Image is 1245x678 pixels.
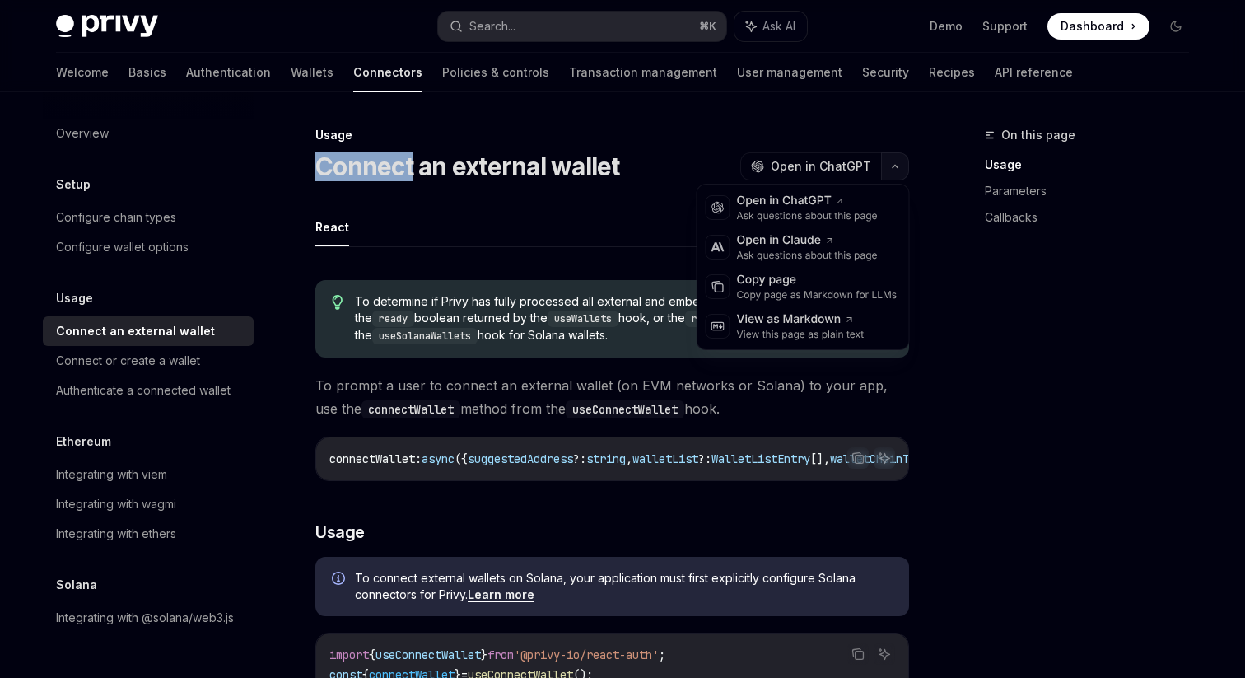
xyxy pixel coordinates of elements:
[830,451,929,466] span: walletChainType
[315,521,365,544] span: Usage
[56,524,176,544] div: Integrating with ethers
[929,53,975,92] a: Recipes
[332,572,348,588] svg: Info
[332,295,343,310] svg: Tip
[734,12,807,41] button: Ask AI
[740,152,881,180] button: Open in ChatGPT
[586,451,626,466] span: string
[128,53,166,92] a: Basics
[186,53,271,92] a: Authentication
[982,18,1028,35] a: Support
[685,311,727,327] code: ready
[1001,125,1075,145] span: On this page
[455,451,468,466] span: ({
[422,451,455,466] span: async
[847,643,869,665] button: Copy the contents from the code block
[43,376,254,405] a: Authenticate a connected wallet
[353,53,422,92] a: Connectors
[481,648,487,662] span: }
[1163,13,1189,40] button: Toggle dark mode
[930,18,963,35] a: Demo
[43,203,254,232] a: Configure chain types
[369,648,375,662] span: {
[737,328,865,341] div: View this page as plain text
[468,587,534,602] a: Learn more
[659,648,665,662] span: ;
[487,648,514,662] span: from
[361,400,460,418] code: connectWallet
[56,15,158,38] img: dark logo
[737,232,878,249] div: Open in Claude
[995,53,1073,92] a: API reference
[548,311,618,327] code: useWallets
[43,489,254,519] a: Integrating with wagmi
[711,451,810,466] span: WalletListEntry
[56,381,231,400] div: Authenticate a connected wallet
[43,232,254,262] a: Configure wallet options
[1047,13,1149,40] a: Dashboard
[56,175,91,194] h5: Setup
[874,643,895,665] button: Ask AI
[315,208,349,246] button: React
[291,53,333,92] a: Wallets
[56,432,111,451] h5: Ethereum
[847,447,869,469] button: Copy the contents from the code block
[874,447,895,469] button: Ask AI
[355,570,893,603] span: To connect external wallets on Solana, your application must first explicitly configure Solana co...
[315,152,620,181] h1: Connect an external wallet
[56,608,234,628] div: Integrating with @solana/web3.js
[810,451,830,466] span: [],
[737,288,898,302] div: Copy page as Markdown for LLMs
[315,127,909,143] div: Usage
[626,451,632,466] span: ,
[56,351,200,371] div: Connect or create a wallet
[372,311,414,327] code: ready
[862,53,909,92] a: Security
[569,53,717,92] a: Transaction management
[315,374,909,420] span: To prompt a user to connect an external wallet (on EVM networks or Solana) to your app, use the m...
[375,648,481,662] span: useConnectWallet
[56,321,215,341] div: Connect an external wallet
[43,603,254,633] a: Integrating with @solana/web3.js
[438,12,726,41] button: Search...⌘K
[1061,18,1124,35] span: Dashboard
[56,465,167,484] div: Integrating with viem
[737,53,842,92] a: User management
[56,208,176,227] div: Configure chain types
[43,346,254,376] a: Connect or create a wallet
[56,288,93,308] h5: Usage
[985,178,1202,204] a: Parameters
[56,237,189,257] div: Configure wallet options
[372,328,478,344] code: useSolanaWallets
[698,451,711,466] span: ?:
[737,272,898,288] div: Copy page
[415,451,422,466] span: :
[566,400,684,418] code: useConnectWallet
[56,494,176,514] div: Integrating with wagmi
[737,249,878,262] div: Ask questions about this page
[43,119,254,148] a: Overview
[985,152,1202,178] a: Usage
[514,648,659,662] span: '@privy-io/react-auth'
[573,451,586,466] span: ?:
[56,575,97,595] h5: Solana
[762,18,795,35] span: Ask AI
[737,193,878,209] div: Open in ChatGPT
[43,316,254,346] a: Connect an external wallet
[632,451,698,466] span: walletList
[771,158,871,175] span: Open in ChatGPT
[329,648,369,662] span: import
[56,124,109,143] div: Overview
[43,460,254,489] a: Integrating with viem
[442,53,549,92] a: Policies & controls
[43,519,254,549] a: Integrating with ethers
[737,209,878,222] div: Ask questions about this page
[355,293,893,344] span: To determine if Privy has fully processed all external and embedded EVM wallet connections, use t...
[468,451,573,466] span: suggestedAddress
[329,451,415,466] span: connectWallet
[985,204,1202,231] a: Callbacks
[699,20,716,33] span: ⌘ K
[469,16,515,36] div: Search...
[56,53,109,92] a: Welcome
[737,311,865,328] div: View as Markdown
